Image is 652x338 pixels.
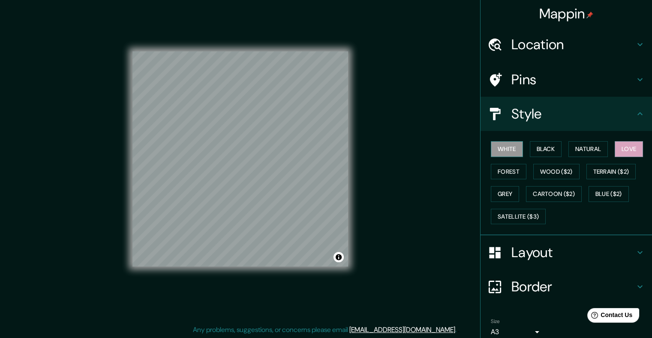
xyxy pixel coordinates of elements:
[491,164,526,180] button: Forest
[458,325,460,335] div: .
[568,141,608,157] button: Natural
[193,325,457,335] p: Any problems, suggestions, or concerns please email .
[457,325,458,335] div: .
[491,318,500,325] label: Size
[511,244,635,261] h4: Layout
[539,5,594,22] h4: Mappin
[481,97,652,131] div: Style
[511,36,635,53] h4: Location
[481,27,652,62] div: Location
[526,186,582,202] button: Cartoon ($2)
[491,186,519,202] button: Grey
[349,325,455,334] a: [EMAIL_ADDRESS][DOMAIN_NAME]
[481,62,652,97] div: Pins
[481,235,652,270] div: Layout
[586,164,636,180] button: Terrain ($2)
[334,252,344,262] button: Toggle attribution
[132,51,348,267] canvas: Map
[481,270,652,304] div: Border
[615,141,643,157] button: Love
[533,164,580,180] button: Wood ($2)
[530,141,562,157] button: Black
[491,209,546,225] button: Satellite ($3)
[586,12,593,18] img: pin-icon.png
[511,105,635,122] h4: Style
[511,278,635,295] h4: Border
[589,186,629,202] button: Blue ($2)
[511,71,635,88] h4: Pins
[576,305,643,329] iframe: Help widget launcher
[491,141,523,157] button: White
